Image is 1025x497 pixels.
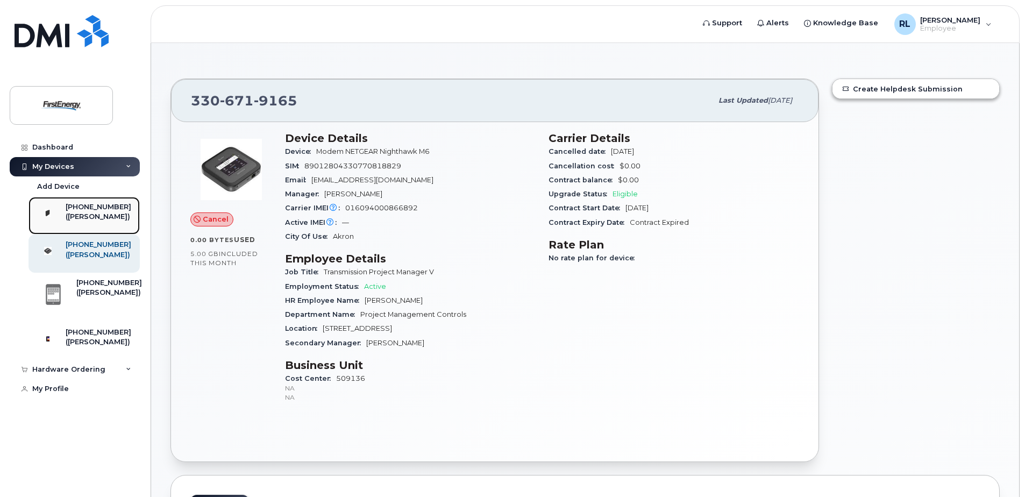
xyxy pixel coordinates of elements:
[285,132,536,145] h3: Device Details
[549,147,611,155] span: Cancelled date
[311,176,433,184] span: [EMAIL_ADDRESS][DOMAIN_NAME]
[324,268,434,276] span: Transmission Project Manager V
[285,282,364,290] span: Employment Status
[285,324,323,332] span: Location
[285,176,311,184] span: Email
[234,236,255,244] span: used
[190,236,234,244] span: 0.00 Bytes
[190,250,258,267] span: included this month
[285,296,365,304] span: HR Employee Name
[333,232,354,240] span: Akron
[285,204,345,212] span: Carrier IMEI
[549,132,799,145] h3: Carrier Details
[342,218,349,226] span: —
[611,147,634,155] span: [DATE]
[285,339,366,347] span: Secondary Manager
[190,250,219,258] span: 5.00 GB
[549,162,620,170] span: Cancellation cost
[345,204,418,212] span: 016094000866892
[613,190,638,198] span: Eligible
[618,176,639,184] span: $0.00
[549,204,625,212] span: Contract Start Date
[254,93,297,109] span: 9165
[285,374,536,402] span: 509136
[360,310,466,318] span: Project Management Controls
[549,190,613,198] span: Upgrade Status
[191,93,297,109] span: 330
[285,268,324,276] span: Job Title
[549,238,799,251] h3: Rate Plan
[285,384,536,393] p: NA
[832,79,999,98] a: Create Helpdesk Submission
[285,393,536,402] p: NA
[620,162,640,170] span: $0.00
[366,339,424,347] span: [PERSON_NAME]
[199,137,264,202] img: image20231002-3703462-1vlobgo.jpeg
[285,310,360,318] span: Department Name
[768,96,792,104] span: [DATE]
[285,359,536,372] h3: Business Unit
[285,232,333,240] span: City Of Use
[203,214,229,224] span: Cancel
[220,93,254,109] span: 671
[285,218,342,226] span: Active IMEI
[316,147,430,155] span: Modem NETGEAR Nighthawk M6
[630,218,689,226] span: Contract Expired
[285,252,536,265] h3: Employee Details
[718,96,768,104] span: Last updated
[323,324,392,332] span: [STREET_ADDRESS]
[549,176,618,184] span: Contract balance
[625,204,649,212] span: [DATE]
[285,374,336,382] span: Cost Center
[304,162,401,170] span: 89012804330770818829
[549,254,640,262] span: No rate plan for device
[978,450,1017,489] iframe: Messenger Launcher
[285,147,316,155] span: Device
[364,282,386,290] span: Active
[549,218,630,226] span: Contract Expiry Date
[365,296,423,304] span: [PERSON_NAME]
[285,162,304,170] span: SIM
[285,190,324,198] span: Manager
[324,190,382,198] span: [PERSON_NAME]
